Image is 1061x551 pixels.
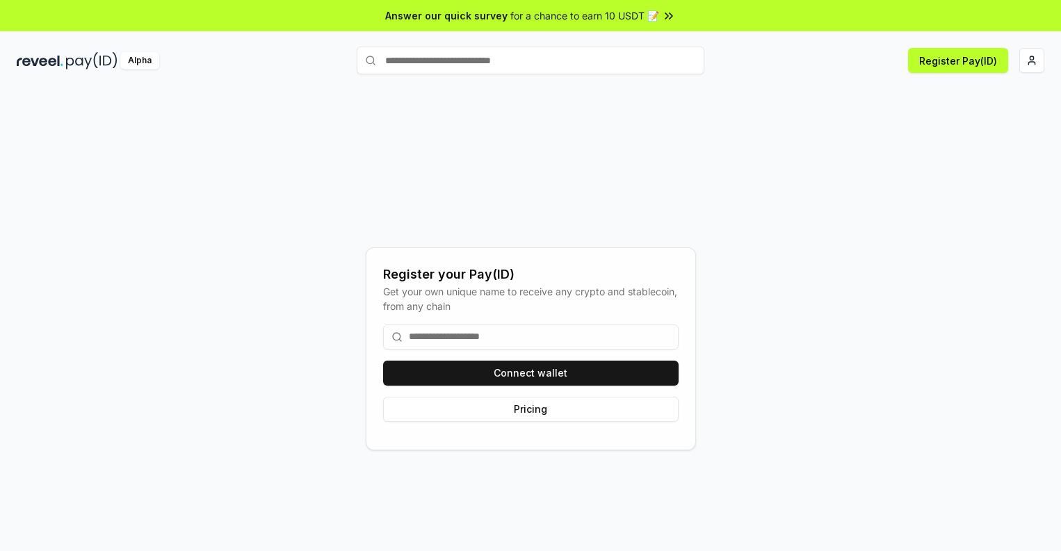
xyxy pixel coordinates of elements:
button: Connect wallet [383,361,679,386]
div: Register your Pay(ID) [383,265,679,284]
img: reveel_dark [17,52,63,69]
div: Alpha [120,52,159,69]
span: Answer our quick survey [385,8,508,23]
button: Register Pay(ID) [908,48,1008,73]
div: Get your own unique name to receive any crypto and stablecoin, from any chain [383,284,679,313]
button: Pricing [383,397,679,422]
span: for a chance to earn 10 USDT 📝 [510,8,659,23]
img: pay_id [66,52,118,69]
